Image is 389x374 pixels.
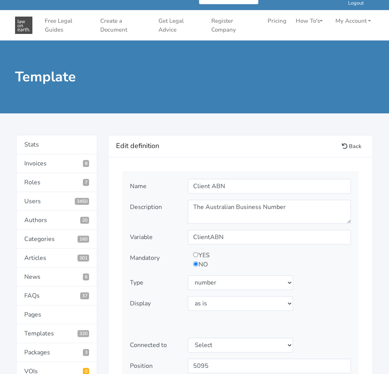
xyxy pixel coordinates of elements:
input: Variable name [188,230,351,244]
a: Invoices8 [16,154,97,173]
div: Name [125,179,182,194]
a: Register Company [208,13,261,37]
input: Name [188,179,351,194]
a: FAQs [16,286,97,305]
div: Mandatory [125,251,182,269]
h4: Edit definition [116,140,338,152]
span: 7 [83,179,89,186]
span: 301 [77,254,89,261]
span: 8 [83,160,89,167]
a: Pages [16,305,97,324]
a: Free Legal Guides [42,13,94,37]
span: 6 [83,273,89,280]
a: Templates [16,324,97,343]
span: 320 [77,330,89,337]
a: Authors20 [16,211,97,230]
input: Position [188,359,351,373]
a: Create a Document [97,13,152,37]
img: Law On Earth [15,17,32,34]
div: Position [125,359,182,373]
a: Stats [16,135,97,154]
a: Get Legal Advice [155,13,205,37]
textarea: The Australian Business Number [188,200,351,224]
a: Articles [16,249,97,268]
div: Variable [125,230,182,244]
span: 20 [80,217,89,224]
span: 37 [80,292,89,299]
h1: Template [15,68,189,86]
span: 160 [77,236,89,243]
a: Roles7 [16,173,97,192]
a: Pricing [264,13,289,29]
a: News [16,268,97,286]
div: YES NO [188,251,310,269]
a: Users3450 [16,192,97,211]
span: 3450 [75,198,89,205]
div: Connected to [125,338,182,352]
div: Type [125,275,182,290]
div: Display [125,296,182,311]
a: Back [338,140,365,152]
div: Description [125,200,182,224]
span: 3 [83,349,89,356]
a: My Account [332,13,374,29]
a: Categories160 [16,230,97,249]
a: Packages3 [16,343,97,362]
a: How To's [292,13,326,29]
